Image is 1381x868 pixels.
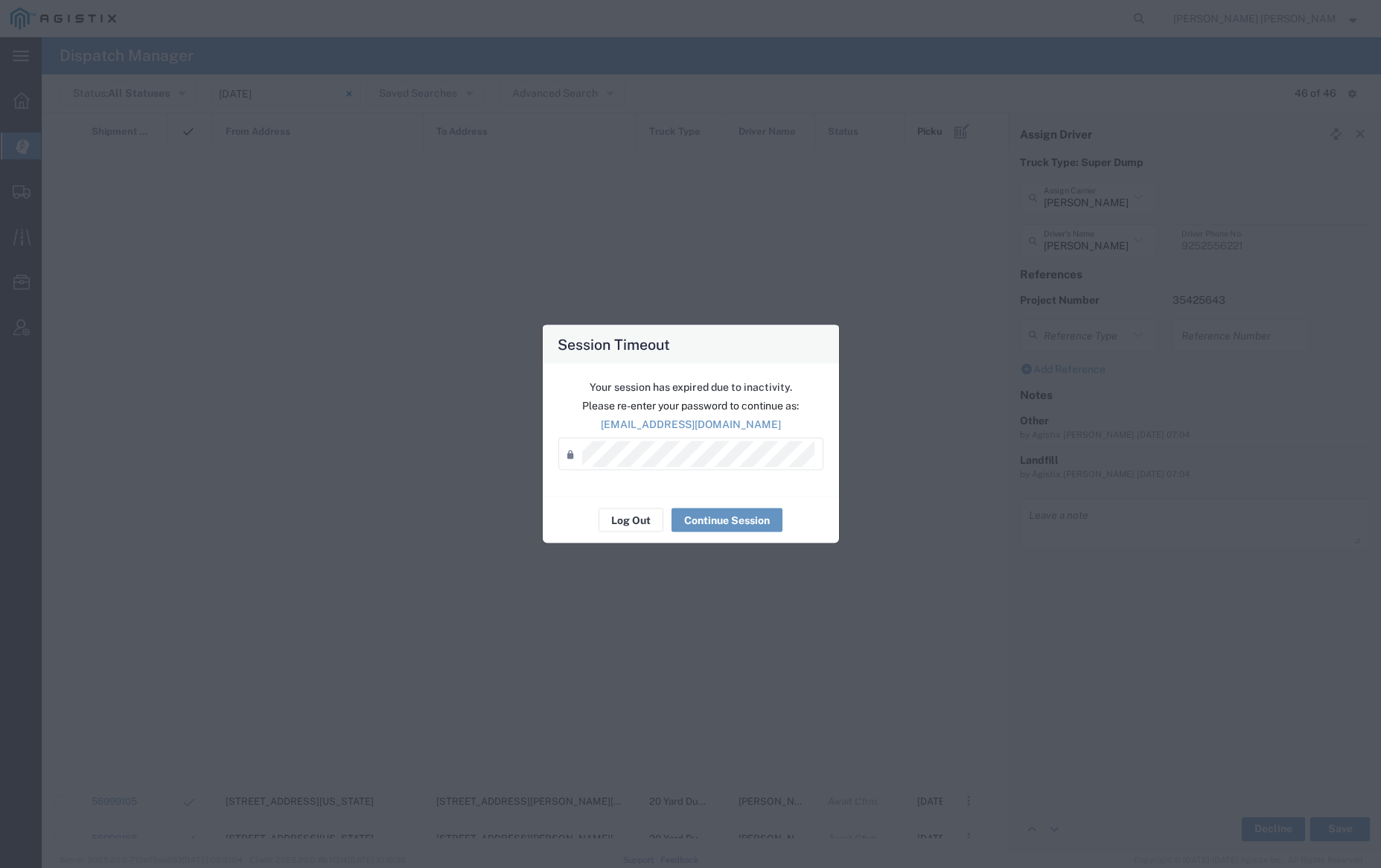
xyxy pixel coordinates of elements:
[558,398,823,414] p: Please re-enter your password to continue as:
[558,380,823,395] p: Your session has expired due to inactivity.
[672,508,782,532] button: Continue Session
[558,334,670,355] h4: Session Timeout
[599,508,663,532] button: Log Out
[558,417,823,433] p: [EMAIL_ADDRESS][DOMAIN_NAME]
